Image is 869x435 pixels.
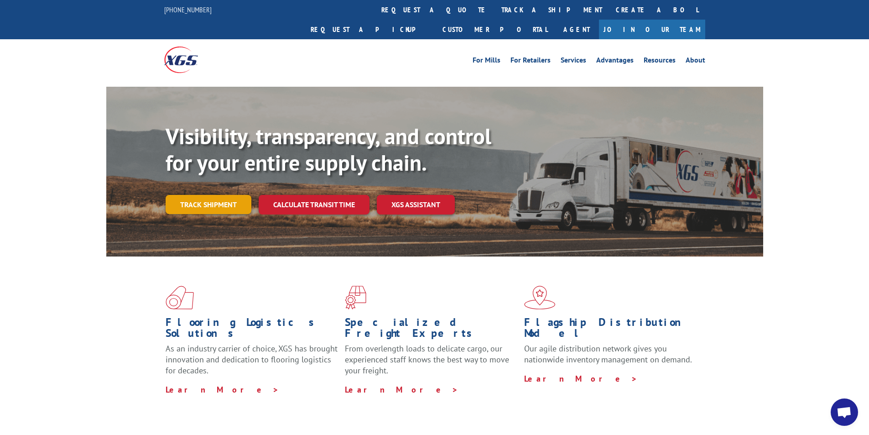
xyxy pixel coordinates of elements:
a: Request a pickup [304,20,436,39]
h1: Flooring Logistics Solutions [166,317,338,343]
a: For Mills [473,57,500,67]
a: Learn More > [524,373,638,384]
a: Resources [644,57,676,67]
a: XGS ASSISTANT [377,195,455,215]
a: Join Our Team [599,20,705,39]
h1: Flagship Distribution Model [524,317,697,343]
h1: Specialized Freight Experts [345,317,517,343]
a: [PHONE_NUMBER] [164,5,212,14]
a: Customer Portal [436,20,554,39]
a: Calculate transit time [259,195,369,215]
img: xgs-icon-focused-on-flooring-red [345,286,366,309]
div: Open chat [831,398,858,426]
a: Track shipment [166,195,251,214]
img: xgs-icon-total-supply-chain-intelligence-red [166,286,194,309]
a: About [686,57,705,67]
a: Learn More > [166,384,279,395]
a: Agent [554,20,599,39]
a: Learn More > [345,384,458,395]
a: For Retailers [510,57,551,67]
a: Advantages [596,57,634,67]
span: As an industry carrier of choice, XGS has brought innovation and dedication to flooring logistics... [166,343,338,376]
a: Services [561,57,586,67]
b: Visibility, transparency, and control for your entire supply chain. [166,122,491,177]
span: Our agile distribution network gives you nationwide inventory management on demand. [524,343,692,365]
img: xgs-icon-flagship-distribution-model-red [524,286,556,309]
p: From overlength loads to delicate cargo, our experienced staff knows the best way to move your fr... [345,343,517,384]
